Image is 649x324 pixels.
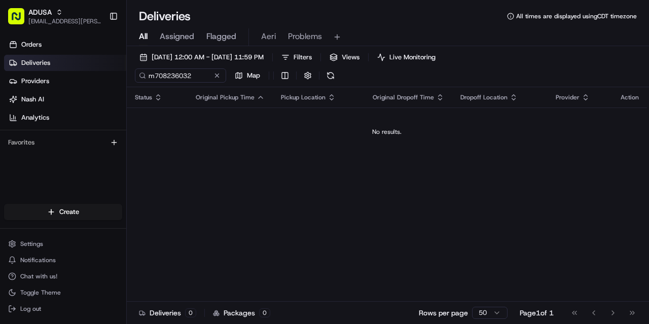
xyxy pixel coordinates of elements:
[21,113,49,122] span: Analytics
[281,93,326,101] span: Pickup Location
[28,7,52,17] button: ADUSA
[4,4,105,28] button: ADUSA[EMAIL_ADDRESS][PERSON_NAME][DOMAIN_NAME]
[10,148,18,156] div: 📗
[10,40,185,56] p: Welcome 👋
[139,308,196,318] div: Deliveries
[21,95,44,104] span: Nash AI
[4,285,122,300] button: Toggle Theme
[172,99,185,112] button: Start new chat
[4,269,122,283] button: Chat with us!
[373,93,434,101] span: Original Dropoff Time
[294,53,312,62] span: Filters
[96,147,163,157] span: API Documentation
[419,308,468,318] p: Rows per page
[556,93,580,101] span: Provider
[4,37,126,53] a: Orders
[4,73,126,89] a: Providers
[196,93,255,101] span: Original Pickup Time
[288,30,322,43] span: Problems
[206,30,236,43] span: Flagged
[20,147,78,157] span: Knowledge Base
[389,53,436,62] span: Live Monitoring
[373,50,440,64] button: Live Monitoring
[139,30,148,43] span: All
[4,204,122,220] button: Create
[213,308,270,318] div: Packages
[101,171,123,179] span: Pylon
[230,68,265,83] button: Map
[4,55,126,71] a: Deliveries
[160,30,194,43] span: Assigned
[10,10,30,30] img: Nash
[4,253,122,267] button: Notifications
[20,256,56,264] span: Notifications
[21,77,49,86] span: Providers
[20,305,41,313] span: Log out
[185,308,196,317] div: 0
[26,65,167,76] input: Clear
[28,17,101,25] button: [EMAIL_ADDRESS][PERSON_NAME][DOMAIN_NAME]
[323,68,338,83] button: Refresh
[152,53,264,62] span: [DATE] 12:00 AM - [DATE] 11:59 PM
[259,308,270,317] div: 0
[135,93,152,101] span: Status
[261,30,276,43] span: Aeri
[135,50,268,64] button: [DATE] 12:00 AM - [DATE] 11:59 PM
[131,128,643,136] div: No results.
[86,148,94,156] div: 💻
[4,91,126,107] a: Nash AI
[342,53,359,62] span: Views
[59,207,79,217] span: Create
[4,134,122,151] div: Favorites
[460,93,508,101] span: Dropoff Location
[277,50,316,64] button: Filters
[325,50,364,64] button: Views
[621,93,639,101] div: Action
[20,240,43,248] span: Settings
[34,96,166,106] div: Start new chat
[82,142,167,161] a: 💻API Documentation
[4,302,122,316] button: Log out
[520,308,554,318] div: Page 1 of 1
[20,289,61,297] span: Toggle Theme
[34,106,128,115] div: We're available if you need us!
[516,12,637,20] span: All times are displayed using CDT timezone
[139,8,191,24] h1: Deliveries
[10,96,28,115] img: 1736555255976-a54dd68f-1ca7-489b-9aae-adbdc363a1c4
[71,171,123,179] a: Powered byPylon
[21,40,42,49] span: Orders
[4,237,122,251] button: Settings
[21,58,50,67] span: Deliveries
[4,110,126,126] a: Analytics
[247,71,260,80] span: Map
[135,68,226,83] input: Type to search
[20,272,57,280] span: Chat with us!
[6,142,82,161] a: 📗Knowledge Base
